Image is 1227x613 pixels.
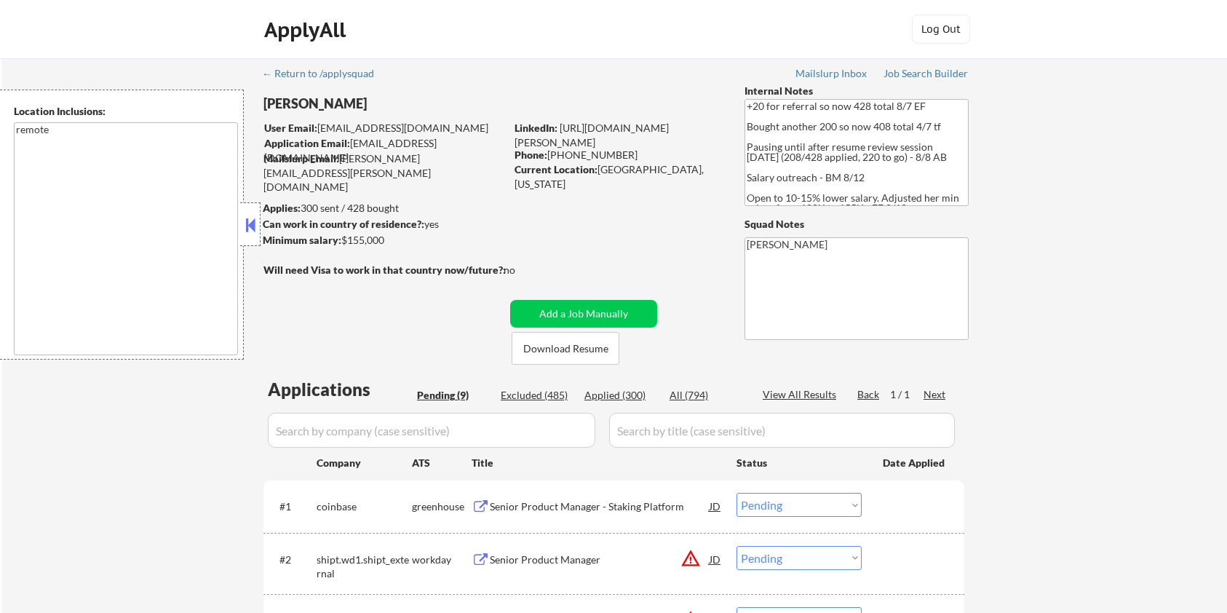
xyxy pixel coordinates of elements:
[670,388,742,403] div: All (794)
[512,332,619,365] button: Download Resume
[795,68,868,79] div: Mailslurp Inbox
[412,499,472,514] div: greenhouse
[279,499,305,514] div: #1
[268,413,595,448] input: Search by company (case sensitive)
[510,300,657,328] button: Add a Job Manually
[890,387,924,402] div: 1 / 1
[263,95,563,113] div: [PERSON_NAME]
[515,162,720,191] div: [GEOGRAPHIC_DATA], [US_STATE]
[263,264,506,276] strong: Will need Visa to work in that country now/future?:
[490,553,710,567] div: Senior Product Manager
[263,202,301,214] strong: Applies:
[857,387,881,402] div: Back
[263,234,341,246] strong: Minimum salary:
[264,17,350,42] div: ApplyAll
[883,68,969,79] div: Job Search Builder
[263,217,501,232] div: yes
[515,149,547,161] strong: Phone:
[472,456,723,470] div: Title
[263,233,505,248] div: $155,000
[490,499,710,514] div: Senior Product Manager - Staking Platform
[264,137,350,149] strong: Application Email:
[609,413,955,448] input: Search by title (case sensitive)
[268,381,412,398] div: Applications
[515,122,669,149] a: [URL][DOMAIN_NAME][PERSON_NAME]
[763,387,841,402] div: View All Results
[262,68,388,79] div: ← Return to /applysquad
[264,136,505,165] div: [EMAIL_ADDRESS][DOMAIN_NAME]
[515,122,557,134] strong: LinkedIn:
[924,387,947,402] div: Next
[912,15,970,44] button: Log Out
[515,163,597,175] strong: Current Location:
[708,493,723,519] div: JD
[515,148,720,162] div: [PHONE_NUMBER]
[263,151,505,194] div: [PERSON_NAME][EMAIL_ADDRESS][PERSON_NAME][DOMAIN_NAME]
[317,553,412,581] div: shipt.wd1.shipt_external
[417,388,490,403] div: Pending (9)
[317,456,412,470] div: Company
[883,68,969,82] a: Job Search Builder
[708,546,723,572] div: JD
[264,121,505,135] div: [EMAIL_ADDRESS][DOMAIN_NAME]
[744,217,969,232] div: Squad Notes
[584,388,657,403] div: Applied (300)
[736,449,862,475] div: Status
[680,548,701,569] button: warning_amber
[883,456,947,470] div: Date Applied
[262,68,388,82] a: ← Return to /applysquad
[263,152,339,165] strong: Mailslurp Email:
[412,553,472,567] div: workday
[317,499,412,514] div: coinbase
[412,456,472,470] div: ATS
[501,388,573,403] div: Excluded (485)
[795,68,868,82] a: Mailslurp Inbox
[279,553,305,567] div: #2
[504,263,545,277] div: no
[263,201,505,215] div: 300 sent / 428 bought
[14,104,238,119] div: Location Inclusions:
[263,218,424,230] strong: Can work in country of residence?:
[264,122,317,134] strong: User Email:
[744,84,969,98] div: Internal Notes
